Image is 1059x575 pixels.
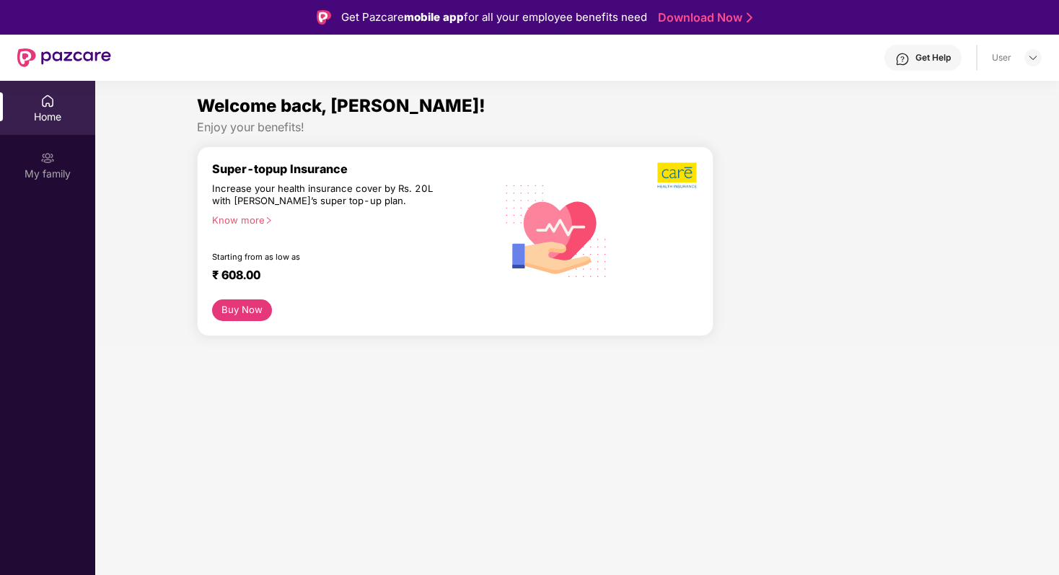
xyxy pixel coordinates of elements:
[212,268,481,285] div: ₹ 608.00
[657,162,698,189] img: b5dec4f62d2307b9de63beb79f102df3.png
[992,52,1011,63] div: User
[197,95,485,116] span: Welcome back, [PERSON_NAME]!
[212,183,434,208] div: Increase your health insurance cover by Rs. 20L with [PERSON_NAME]’s super top-up plan.
[404,10,464,24] strong: mobile app
[496,168,618,291] img: svg+xml;base64,PHN2ZyB4bWxucz0iaHR0cDovL3d3dy53My5vcmcvMjAwMC9zdmciIHhtbG5zOnhsaW5rPSJodHRwOi8vd3...
[317,10,331,25] img: Logo
[915,52,951,63] div: Get Help
[265,216,273,224] span: right
[747,10,752,25] img: Stroke
[17,48,111,67] img: New Pazcare Logo
[341,9,647,26] div: Get Pazcare for all your employee benefits need
[212,214,487,224] div: Know more
[40,151,55,165] img: svg+xml;base64,PHN2ZyB3aWR0aD0iMjAiIGhlaWdodD0iMjAiIHZpZXdCb3g9IjAgMCAyMCAyMCIgZmlsbD0ibm9uZSIgeG...
[197,120,957,135] div: Enjoy your benefits!
[212,252,434,262] div: Starting from as low as
[658,10,748,25] a: Download Now
[212,299,272,321] button: Buy Now
[212,162,496,176] div: Super-topup Insurance
[40,94,55,108] img: svg+xml;base64,PHN2ZyBpZD0iSG9tZSIgeG1sbnM9Imh0dHA6Ly93d3cudzMub3JnLzIwMDAvc3ZnIiB3aWR0aD0iMjAiIG...
[1027,52,1039,63] img: svg+xml;base64,PHN2ZyBpZD0iRHJvcGRvd24tMzJ4MzIiIHhtbG5zPSJodHRwOi8vd3d3LnczLm9yZy8yMDAwL3N2ZyIgd2...
[895,52,910,66] img: svg+xml;base64,PHN2ZyBpZD0iSGVscC0zMngzMiIgeG1sbnM9Imh0dHA6Ly93d3cudzMub3JnLzIwMDAvc3ZnIiB3aWR0aD...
